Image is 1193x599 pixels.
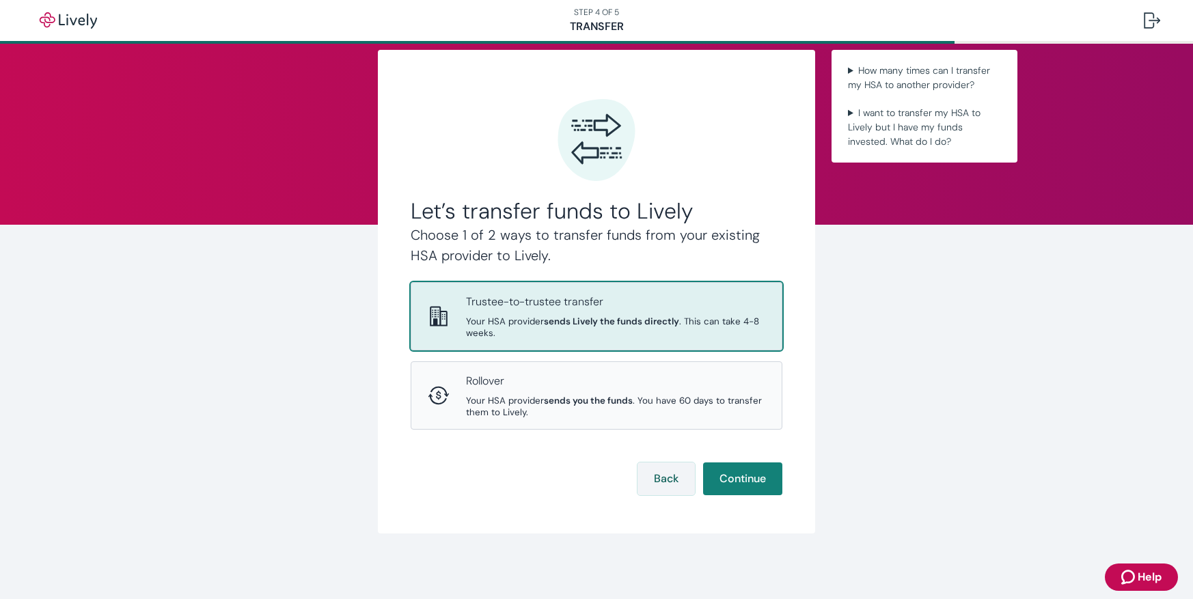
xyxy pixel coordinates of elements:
[637,462,695,495] button: Back
[411,225,782,266] h4: Choose 1 of 2 ways to transfer funds from your existing HSA provider to Lively.
[466,373,765,389] p: Rollover
[544,316,679,327] strong: sends Lively the funds directly
[466,316,765,339] span: Your HSA provider . This can take 4-8 weeks.
[842,103,1006,152] summary: I want to transfer my HSA to Lively but I have my funds invested. What do I do?
[411,197,782,225] h2: Let’s transfer funds to Lively
[411,362,782,429] button: RolloverRolloverYour HSA providersends you the funds. You have 60 days to transfer them to Lively.
[466,395,765,418] span: Your HSA provider . You have 60 days to transfer them to Lively.
[428,305,450,327] svg: Trustee-to-trustee
[411,283,782,350] button: Trustee-to-trusteeTrustee-to-trustee transferYour HSA providersends Lively the funds directly. Th...
[466,294,765,310] p: Trustee-to-trustee transfer
[1138,569,1162,585] span: Help
[1133,4,1171,37] button: Log out
[842,61,1006,95] summary: How many times can I transfer my HSA to another provider?
[1121,569,1138,585] svg: Zendesk support icon
[544,395,633,406] strong: sends you the funds
[30,12,107,29] img: Lively
[428,385,450,406] svg: Rollover
[703,462,782,495] button: Continue
[1105,563,1178,591] button: Zendesk support iconHelp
